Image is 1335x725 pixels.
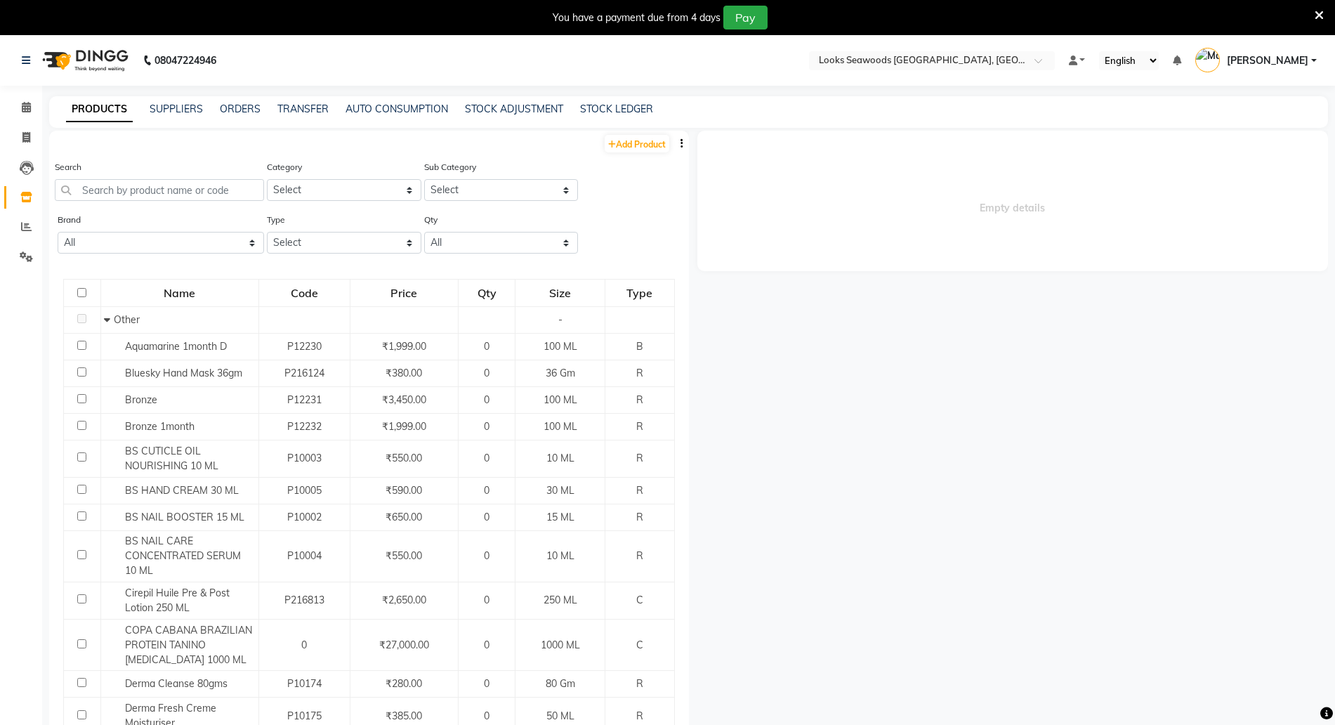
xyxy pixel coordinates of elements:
[125,420,195,433] span: Bronze 1month
[351,280,458,306] div: Price
[484,340,489,353] span: 0
[636,340,643,353] span: B
[386,677,422,690] span: ₹280.00
[636,420,643,433] span: R
[154,41,216,80] b: 08047224946
[125,511,244,523] span: BS NAIL BOOSTER 15 ML
[125,445,218,472] span: BS CUTICLE OIL NOURISHING 10 ML
[386,452,422,464] span: ₹550.00
[553,11,721,25] div: You have a payment due from 4 days
[484,511,489,523] span: 0
[125,340,227,353] span: Aquamarine 1month D
[125,535,241,577] span: BS NAIL CARE CONCENTRATED SERUM 10 ML
[484,594,489,606] span: 0
[267,161,302,174] label: Category
[697,131,1329,271] span: Empty details
[102,280,258,306] div: Name
[1195,48,1220,72] img: Mangesh Mishra
[544,340,577,353] span: 100 ML
[544,393,577,406] span: 100 ML
[150,103,203,115] a: SUPPLIERS
[386,511,422,523] span: ₹650.00
[382,420,426,433] span: ₹1,999.00
[125,484,239,497] span: BS HAND CREAM 30 ML
[459,280,514,306] div: Qty
[125,393,157,406] span: Bronze
[636,677,643,690] span: R
[546,452,574,464] span: 10 ML
[66,97,133,122] a: PRODUCTS
[260,280,349,306] div: Code
[36,41,132,80] img: logo
[723,6,768,30] button: Pay
[284,367,324,379] span: P216124
[58,214,81,226] label: Brand
[55,179,264,201] input: Search by product name or code
[636,710,643,722] span: R
[284,594,324,606] span: P216813
[636,639,643,651] span: C
[386,484,422,497] span: ₹590.00
[484,393,489,406] span: 0
[546,484,574,497] span: 30 ML
[114,313,140,326] span: Other
[484,420,489,433] span: 0
[484,549,489,562] span: 0
[287,677,322,690] span: P10174
[287,452,322,464] span: P10003
[287,484,322,497] span: P10005
[267,214,285,226] label: Type
[541,639,580,651] span: 1000 ML
[1227,53,1308,68] span: [PERSON_NAME]
[125,367,242,379] span: Bluesky Hand Mask 36gm
[636,393,643,406] span: R
[424,214,438,226] label: Qty
[301,639,307,651] span: 0
[636,511,643,523] span: R
[484,710,489,722] span: 0
[546,710,574,722] span: 50 ML
[544,420,577,433] span: 100 ML
[546,367,575,379] span: 36 Gm
[287,340,322,353] span: P12230
[546,511,574,523] span: 15 ML
[386,710,422,722] span: ₹385.00
[104,313,114,326] span: Collapse Row
[636,484,643,497] span: R
[287,511,322,523] span: P10002
[125,624,252,666] span: COPA CABANA BRAZILIAN PROTEIN TANINO [MEDICAL_DATA] 1000 ML
[580,103,653,115] a: STOCK LEDGER
[484,677,489,690] span: 0
[546,677,575,690] span: 80 Gm
[484,452,489,464] span: 0
[636,549,643,562] span: R
[277,103,329,115] a: TRANSFER
[558,313,563,326] span: -
[636,452,643,464] span: R
[287,549,322,562] span: P10004
[379,639,429,651] span: ₹27,000.00
[606,280,673,306] div: Type
[386,549,422,562] span: ₹550.00
[382,340,426,353] span: ₹1,999.00
[287,710,322,722] span: P10175
[484,367,489,379] span: 0
[125,677,228,690] span: Derma Cleanse 80gms
[424,161,476,174] label: Sub Category
[516,280,604,306] div: Size
[386,367,422,379] span: ₹380.00
[605,135,669,152] a: Add Product
[484,639,489,651] span: 0
[484,484,489,497] span: 0
[382,393,426,406] span: ₹3,450.00
[636,594,643,606] span: C
[287,420,322,433] span: P12232
[382,594,426,606] span: ₹2,650.00
[125,587,230,614] span: Cirepil Huile Pre & Post Lotion 250 ML
[287,393,322,406] span: P12231
[636,367,643,379] span: R
[465,103,563,115] a: STOCK ADJUSTMENT
[346,103,448,115] a: AUTO CONSUMPTION
[220,103,261,115] a: ORDERS
[55,161,81,174] label: Search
